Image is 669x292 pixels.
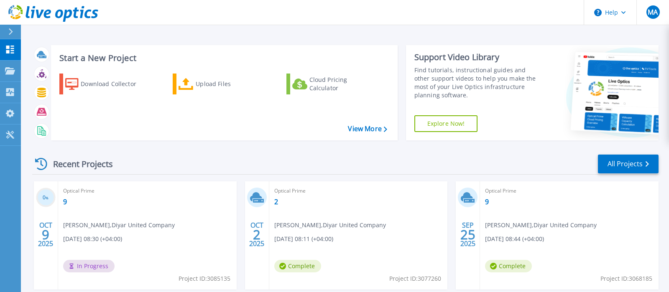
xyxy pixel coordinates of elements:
span: [DATE] 08:11 (+04:00) [274,234,333,244]
div: Upload Files [196,76,263,92]
span: In Progress [63,260,115,272]
div: Support Video Library [414,52,541,63]
span: Optical Prime [485,186,654,196]
div: Download Collector [81,76,148,92]
div: OCT 2025 [38,219,54,250]
span: Optical Prime [274,186,443,196]
a: Download Collector [59,74,153,94]
span: Project ID: 3077260 [389,274,441,283]
span: 9 [42,231,49,238]
a: 9 [63,198,67,206]
div: Recent Projects [32,154,124,174]
span: 2 [253,231,260,238]
span: Optical Prime [63,186,232,196]
div: OCT 2025 [249,219,265,250]
h3: 0 [36,193,56,203]
span: [DATE] 08:44 (+04:00) [485,234,544,244]
span: [PERSON_NAME] , Diyar United Company [274,221,386,230]
span: [PERSON_NAME] , Diyar United Company [485,221,597,230]
span: Project ID: 3085135 [179,274,230,283]
span: Project ID: 3068185 [600,274,652,283]
span: Complete [274,260,321,272]
span: 25 [460,231,475,238]
span: MA [648,9,658,15]
a: Upload Files [173,74,266,94]
a: All Projects [598,155,659,173]
div: Cloud Pricing Calculator [309,76,376,92]
span: % [46,196,49,200]
a: View More [348,125,387,133]
span: [PERSON_NAME] , Diyar United Company [63,221,175,230]
a: 2 [274,198,278,206]
span: Complete [485,260,532,272]
h3: Start a New Project [59,53,387,63]
span: [DATE] 08:30 (+04:00) [63,234,122,244]
a: Explore Now! [414,115,478,132]
div: Find tutorials, instructional guides and other support videos to help you make the most of your L... [414,66,541,99]
a: Cloud Pricing Calculator [286,74,380,94]
a: 9 [485,198,489,206]
div: SEP 2025 [460,219,476,250]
